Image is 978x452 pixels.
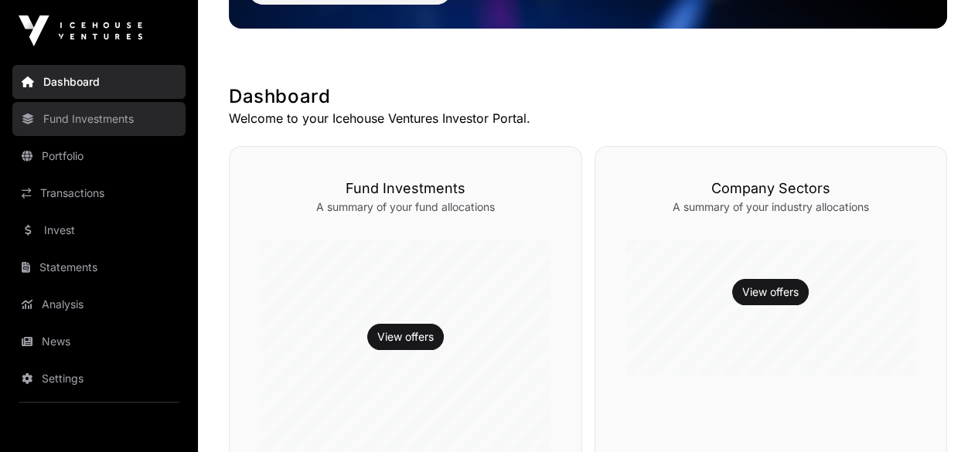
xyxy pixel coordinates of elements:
[12,102,186,136] a: Fund Investments
[12,65,186,99] a: Dashboard
[742,284,799,300] a: View offers
[12,362,186,396] a: Settings
[12,250,186,284] a: Statements
[261,178,550,199] h3: Fund Investments
[261,199,550,215] p: A summary of your fund allocations
[626,178,916,199] h3: Company Sectors
[12,176,186,210] a: Transactions
[12,139,186,173] a: Portfolio
[732,279,809,305] button: View offers
[626,199,916,215] p: A summary of your industry allocations
[901,378,978,452] iframe: Chat Widget
[19,15,142,46] img: Icehouse Ventures Logo
[367,324,444,350] button: View offers
[12,213,186,247] a: Invest
[12,287,186,321] a: Analysis
[229,109,947,127] p: Welcome to your Icehouse Ventures Investor Portal.
[229,84,947,109] h1: Dashboard
[377,329,434,345] a: View offers
[12,325,186,359] a: News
